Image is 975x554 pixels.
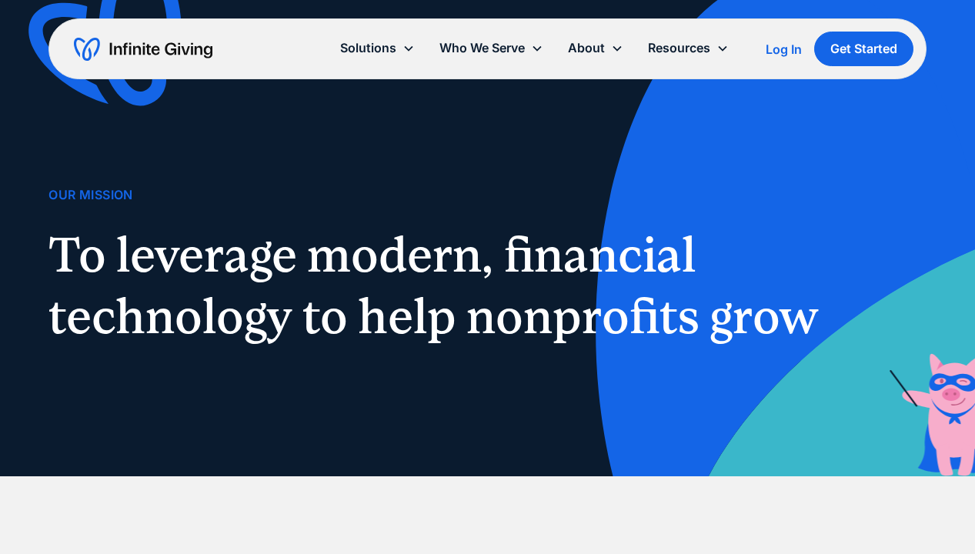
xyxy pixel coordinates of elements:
a: Get Started [814,32,913,66]
h1: To leverage modern, financial technology to help nonprofits grow [48,224,836,347]
div: Log In [766,43,802,55]
a: Log In [766,40,802,58]
div: About [568,38,605,58]
div: Resources [648,38,710,58]
div: Who We Serve [439,38,525,58]
div: Solutions [340,38,396,58]
div: Our Mission [48,185,132,205]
